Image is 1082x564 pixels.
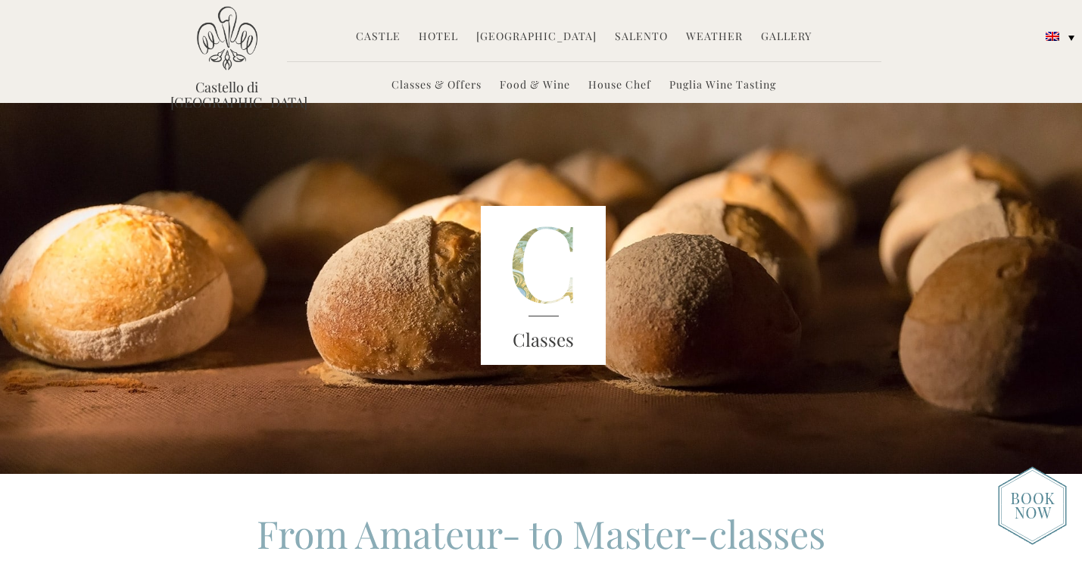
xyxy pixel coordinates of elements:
[476,29,597,46] a: [GEOGRAPHIC_DATA]
[391,77,482,95] a: Classes & Offers
[1046,32,1059,41] img: English
[481,206,606,365] img: castle-letter.png
[588,77,651,95] a: House Chef
[500,77,570,95] a: Food & Wine
[170,79,284,110] a: Castello di [GEOGRAPHIC_DATA]
[356,29,401,46] a: Castle
[761,29,812,46] a: Gallery
[669,77,776,95] a: Puglia Wine Tasting
[686,29,743,46] a: Weather
[615,29,668,46] a: Salento
[998,466,1067,545] img: new-booknow.png
[197,6,257,70] img: Castello di Ugento
[481,326,606,354] h3: Classes
[419,29,458,46] a: Hotel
